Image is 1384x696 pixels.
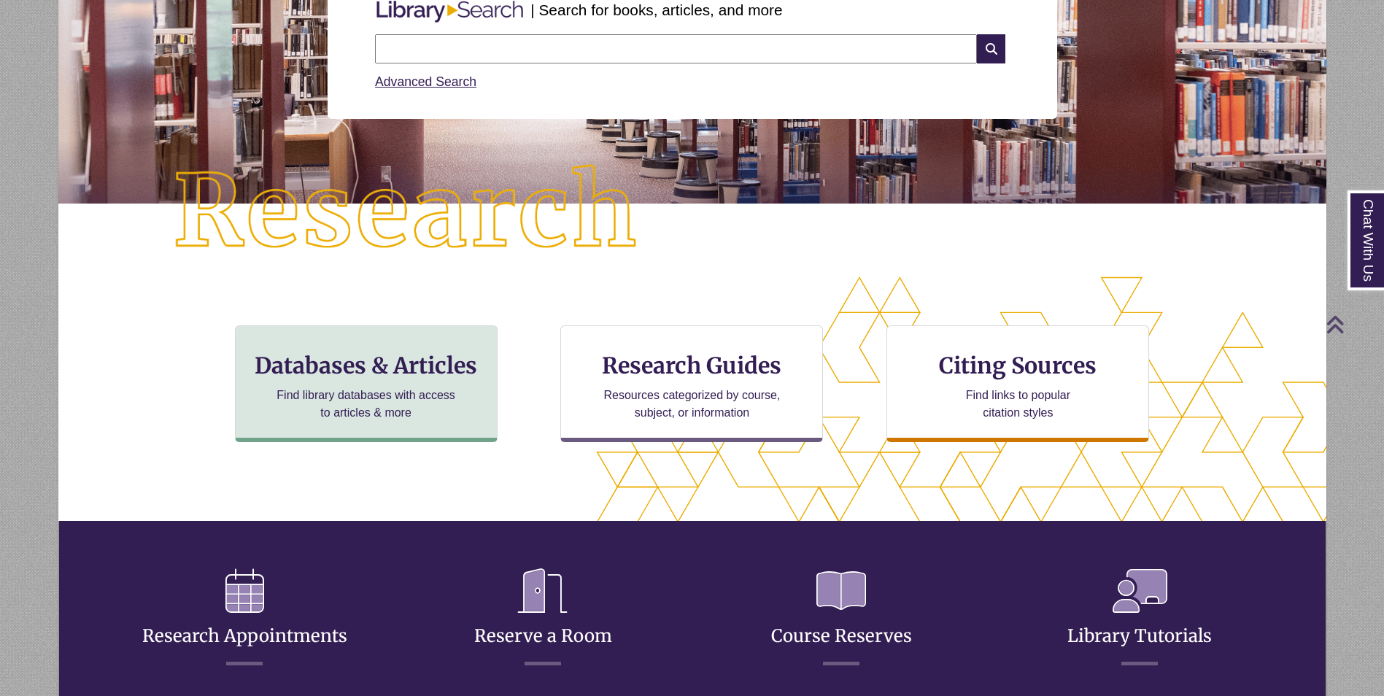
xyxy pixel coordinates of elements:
h3: Citing Sources [929,352,1107,379]
h3: Databases & Articles [247,352,485,379]
a: Advanced Search [375,74,476,89]
img: Research [121,113,692,312]
a: Reserve a Room [474,589,612,647]
a: Library Tutorials [1067,589,1212,647]
a: Citing Sources Find links to popular citation styles [886,325,1149,442]
i: Search [977,34,1005,63]
p: Find links to popular citation styles [947,387,1089,422]
a: Back to Top [1326,314,1380,334]
p: Find library databases with access to articles & more [271,387,461,422]
a: Course Reserves [771,589,912,647]
h3: Research Guides [573,352,811,379]
a: Databases & Articles Find library databases with access to articles & more [235,325,498,442]
a: Research Appointments [142,589,347,647]
a: Research Guides Resources categorized by course, subject, or information [560,325,823,442]
p: Resources categorized by course, subject, or information [597,387,787,422]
